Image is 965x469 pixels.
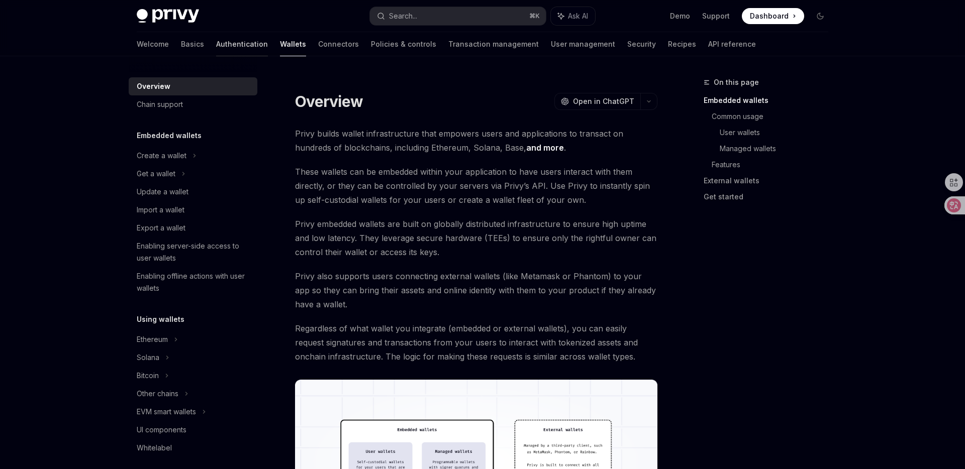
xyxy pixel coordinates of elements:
div: Ethereum [137,333,168,345]
a: UI components [129,421,257,439]
a: Basics [181,32,204,56]
h5: Using wallets [137,313,184,325]
a: Transaction management [448,32,539,56]
a: Features [712,157,836,173]
a: User management [551,32,615,56]
div: Export a wallet [137,222,185,234]
a: User wallets [720,125,836,141]
a: Welcome [137,32,169,56]
div: Solana [137,351,159,364]
a: Policies & controls [371,32,436,56]
a: Wallets [280,32,306,56]
a: Get started [704,189,836,205]
div: Search... [389,10,417,22]
span: On this page [714,76,759,88]
a: API reference [708,32,756,56]
a: Overview [129,77,257,95]
span: Dashboard [750,11,789,21]
a: Update a wallet [129,183,257,201]
div: Update a wallet [137,186,188,198]
div: Enabling server-side access to user wallets [137,240,251,264]
button: Search...⌘K [370,7,546,25]
a: Demo [670,11,690,21]
a: Support [702,11,730,21]
span: Open in ChatGPT [573,96,634,106]
a: Enabling offline actions with user wallets [129,267,257,297]
h5: Embedded wallets [137,130,202,142]
div: UI components [137,424,186,436]
button: Open in ChatGPT [554,93,640,110]
a: Common usage [712,108,836,125]
span: Privy embedded wallets are built on globally distributed infrastructure to ensure high uptime and... [295,217,657,259]
span: Regardless of what wallet you integrate (embedded or external wallets), you can easily request si... [295,321,657,364]
a: Managed wallets [720,141,836,157]
a: Enabling server-side access to user wallets [129,237,257,267]
div: EVM smart wallets [137,406,196,418]
a: Connectors [318,32,359,56]
a: Embedded wallets [704,92,836,108]
div: Import a wallet [137,204,184,216]
a: and more [526,143,564,153]
div: Other chains [137,388,178,400]
span: These wallets can be embedded within your application to have users interact with them directly, ... [295,165,657,207]
div: Create a wallet [137,150,186,162]
a: External wallets [704,173,836,189]
div: Whitelabel [137,442,172,454]
div: Get a wallet [137,168,175,180]
a: Security [627,32,656,56]
button: Ask AI [551,7,595,25]
span: ⌘ K [529,12,540,20]
div: Enabling offline actions with user wallets [137,270,251,294]
img: dark logo [137,9,199,23]
span: Privy also supports users connecting external wallets (like Metamask or Phantom) to your app so t... [295,269,657,311]
h1: Overview [295,92,363,110]
a: Authentication [216,32,268,56]
div: Overview [137,80,170,92]
button: Toggle dark mode [812,8,828,24]
a: Chain support [129,95,257,113]
a: Whitelabel [129,439,257,457]
a: Recipes [668,32,696,56]
div: Bitcoin [137,370,159,382]
a: Import a wallet [129,201,257,219]
a: Export a wallet [129,219,257,237]
div: Chain support [137,98,183,110]
a: Dashboard [742,8,804,24]
span: Privy builds wallet infrastructure that empowers users and applications to transact on hundreds o... [295,127,657,155]
span: Ask AI [568,11,588,21]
